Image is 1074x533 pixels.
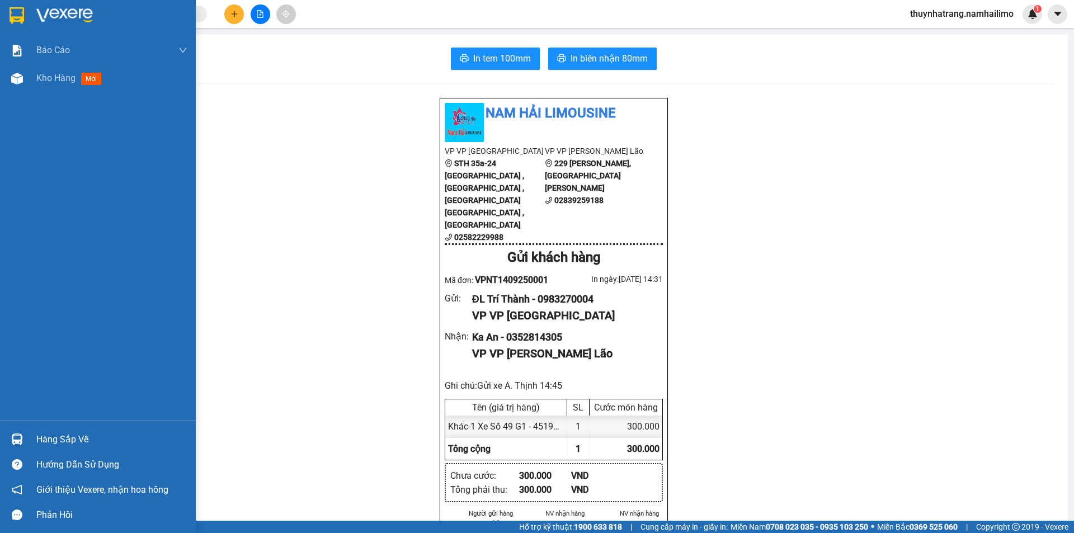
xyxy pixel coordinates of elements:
div: VND [571,483,623,497]
span: 300.000 [627,444,660,454]
img: icon-new-feature [1028,9,1038,19]
button: printerIn tem 100mm [451,48,540,70]
span: In biên nhận 80mm [571,51,648,65]
div: 300.000 [129,72,222,88]
div: Ghi chú: Gửi xe A. Thịnh 14:45 [445,379,663,393]
div: Ka An [131,36,221,50]
span: down [178,46,187,55]
span: Cung cấp máy in - giấy in: [640,521,728,533]
span: ⚪️ [871,525,874,529]
div: 300.000 [519,469,571,483]
span: phone [445,233,453,241]
div: ĐL Trí Thành [10,36,123,50]
div: Ka An - 0352814305 [472,329,654,345]
span: plus [230,10,238,18]
span: | [966,521,968,533]
li: Người gửi hàng xác nhận [467,508,515,529]
span: file-add [256,10,264,18]
div: 0352814305 [131,50,221,65]
span: Tổng cộng [448,444,491,454]
span: 1 [1035,5,1039,13]
div: In ngày: [DATE] 14:31 [554,273,663,285]
div: Hàng sắp về [36,431,187,448]
div: VND [571,469,623,483]
span: 1 [576,444,581,454]
span: Nhận: [131,11,158,22]
img: warehouse-icon [11,433,23,445]
span: caret-down [1053,9,1063,19]
span: aim [282,10,290,18]
div: Nhận : [445,329,472,343]
div: 300.000 [590,416,662,437]
span: VPNT1409250001 [475,275,548,285]
div: Cước món hàng [592,402,660,413]
span: message [12,510,22,520]
span: thuynhatrang.namhailimo [901,7,1023,21]
div: SL [570,402,586,413]
span: Hỗ trợ kỹ thuật: [519,521,622,533]
span: printer [557,54,566,64]
strong: 1900 633 818 [574,522,622,531]
img: logo.jpg [445,103,484,142]
div: 0983270004 [10,50,123,65]
span: printer [460,54,469,64]
button: plus [224,4,244,24]
div: 1 [567,416,590,437]
div: Chưa cước : [450,469,519,483]
div: Gửi : [445,291,472,305]
span: mới [81,73,101,85]
div: Tổng phải thu : [450,483,519,497]
div: 300.000 [519,483,571,497]
span: | [630,521,632,533]
span: Khác - 1 Xe Số 49 G1 - 45196 (0) [448,421,572,432]
div: Mã đơn: [445,273,554,287]
span: Gửi: [10,11,27,22]
button: file-add [251,4,270,24]
span: notification [12,484,22,495]
span: copyright [1012,523,1020,531]
div: ĐL Trí Thành - 0983270004 [472,291,654,307]
span: Miền Bắc [877,521,958,533]
b: 02582229988 [454,233,503,242]
div: Tên (giá trị hàng) [448,402,564,413]
div: Hướng dẫn sử dụng [36,456,187,473]
span: In tem 100mm [473,51,531,65]
div: VP [PERSON_NAME] [131,10,221,36]
strong: 0369 525 060 [910,522,958,531]
div: Gửi khách hàng [445,247,663,268]
li: NV nhận hàng [615,508,663,518]
span: Miền Nam [731,521,868,533]
li: Nam Hải Limousine [445,103,663,124]
b: STH 35a-24 [GEOGRAPHIC_DATA] , [GEOGRAPHIC_DATA] , [GEOGRAPHIC_DATA] [GEOGRAPHIC_DATA] , [GEOGRAP... [445,159,524,229]
span: environment [445,159,453,167]
span: Giới thiệu Vexere, nhận hoa hồng [36,483,168,497]
strong: 0708 023 035 - 0935 103 250 [766,522,868,531]
li: VP VP [PERSON_NAME] Lão [545,145,645,157]
b: 229 [PERSON_NAME], [GEOGRAPHIC_DATA][PERSON_NAME] [545,159,631,192]
span: phone [545,196,553,204]
span: CC : [129,75,145,87]
button: printerIn biên nhận 80mm [548,48,657,70]
sup: 1 [1034,5,1042,13]
span: question-circle [12,459,22,470]
img: solution-icon [11,45,23,56]
div: VP [GEOGRAPHIC_DATA] [10,10,123,36]
div: Phản hồi [36,507,187,523]
li: VP VP [GEOGRAPHIC_DATA] [445,145,545,157]
button: caret-down [1048,4,1067,24]
div: VP VP [GEOGRAPHIC_DATA] [472,307,654,324]
img: warehouse-icon [11,73,23,84]
b: 02839259188 [554,196,604,205]
div: VP VP [PERSON_NAME] Lão [472,345,654,362]
li: NV nhận hàng [541,508,589,518]
img: logo-vxr [10,7,24,24]
span: Báo cáo [36,43,70,57]
span: Kho hàng [36,73,76,83]
span: environment [545,159,553,167]
button: aim [276,4,296,24]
